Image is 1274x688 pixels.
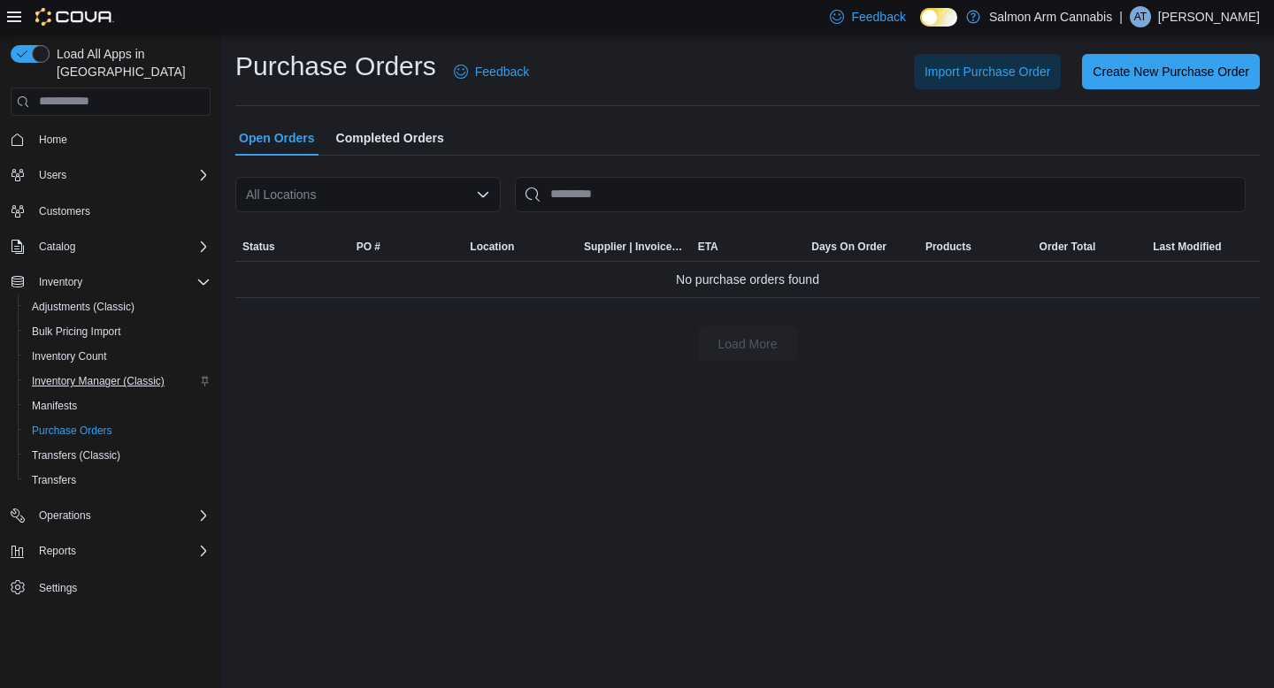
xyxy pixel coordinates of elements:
a: Manifests [25,395,84,417]
a: Bulk Pricing Import [25,321,128,342]
span: Status [242,240,275,254]
button: Catalog [32,236,82,257]
button: Adjustments (Classic) [18,294,218,319]
span: Feedback [851,8,905,26]
span: Catalog [32,236,211,257]
span: No purchase orders found [676,269,819,290]
span: ETA [698,240,718,254]
img: Cova [35,8,114,26]
button: Inventory Manager (Classic) [18,369,218,394]
button: Products [918,233,1032,261]
button: Settings [4,574,218,600]
button: Inventory [32,271,89,293]
button: Users [32,164,73,186]
a: Home [32,129,74,150]
input: This is a search bar. After typing your query, hit enter to filter the results lower in the page. [515,177,1246,212]
span: Load More [718,335,778,353]
button: Transfers [18,468,218,493]
span: Inventory Manager (Classic) [32,374,165,388]
span: Import Purchase Order [925,63,1050,80]
button: Days On Order [804,233,918,261]
button: Catalog [4,234,218,259]
button: Purchase Orders [18,418,218,443]
span: Inventory Manager (Classic) [25,371,211,392]
span: Users [39,168,66,182]
button: Bulk Pricing Import [18,319,218,344]
span: Home [32,128,211,150]
button: Inventory [4,270,218,294]
span: Transfers (Classic) [32,448,120,462]
span: Settings [39,581,77,595]
span: PO # [357,240,380,254]
span: Days On Order [811,240,886,254]
button: Supplier | Invoice Number [577,233,691,261]
button: Operations [32,505,98,526]
span: Load All Apps in [GEOGRAPHIC_DATA] [50,45,211,80]
span: Transfers (Classic) [25,445,211,466]
span: Inventory Count [32,349,107,363]
button: Location [463,233,577,261]
button: Customers [4,198,218,224]
span: Bulk Pricing Import [25,321,211,342]
span: Purchase Orders [32,424,112,438]
span: Settings [32,576,211,598]
span: Inventory [32,271,211,293]
button: Reports [32,540,83,562]
span: Inventory [39,275,82,289]
span: Create New Purchase Order [1093,63,1249,80]
div: Amanda Toms [1130,6,1151,27]
span: Last Modified [1153,240,1221,254]
span: Transfers [32,473,76,487]
p: [PERSON_NAME] [1158,6,1260,27]
span: Adjustments (Classic) [25,296,211,317]
h1: Purchase Orders [235,49,436,84]
span: Completed Orders [336,120,444,156]
button: Users [4,163,218,187]
span: Customers [32,200,211,222]
span: Catalog [39,240,75,254]
button: Open list of options [476,187,490,202]
a: Settings [32,577,84,599]
span: Open Orders [239,120,315,156]
span: Inventory Count [25,346,211,367]
button: Create New Purchase Order [1082,54,1260,89]
span: Manifests [25,395,211,417]
a: Customers [32,201,97,222]
button: Manifests [18,394,218,418]
input: Dark Mode [920,8,957,27]
span: Adjustments (Classic) [32,300,134,314]
span: Manifests [32,399,77,413]
span: Transfers [25,470,211,491]
span: Customers [39,204,90,218]
a: Inventory Manager (Classic) [25,371,172,392]
span: AT [1134,6,1147,27]
span: Purchase Orders [25,420,211,441]
span: Users [32,164,211,186]
nav: Complex example [11,119,211,646]
a: Transfers (Classic) [25,445,127,466]
span: Operations [32,505,211,526]
span: Home [39,133,67,147]
button: Import Purchase Order [914,54,1061,89]
button: Reports [4,539,218,563]
button: Inventory Count [18,344,218,369]
span: Products [925,240,971,254]
span: Reports [32,540,211,562]
span: Reports [39,544,76,558]
a: Transfers [25,470,83,491]
button: Transfers (Classic) [18,443,218,468]
a: Adjustments (Classic) [25,296,142,317]
button: Last Modified [1146,233,1260,261]
span: Order Total [1040,240,1096,254]
span: Feedback [475,63,529,80]
button: Status [235,233,349,261]
span: Bulk Pricing Import [32,325,121,339]
div: Location [470,240,514,254]
button: ETA [691,233,805,261]
button: Load More [698,326,797,362]
a: Purchase Orders [25,420,119,441]
button: Operations [4,503,218,528]
p: | [1119,6,1123,27]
